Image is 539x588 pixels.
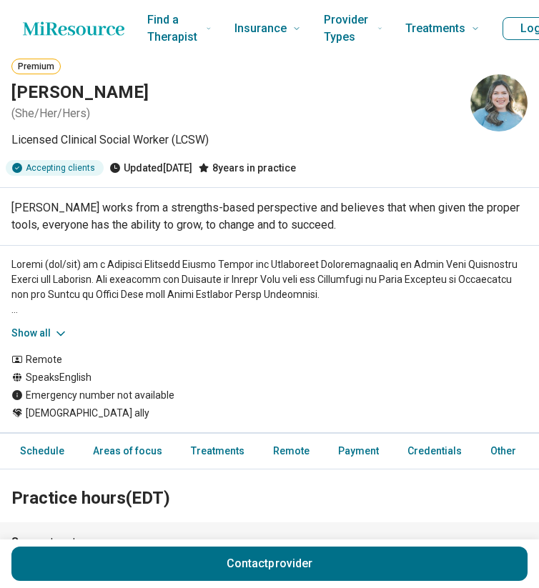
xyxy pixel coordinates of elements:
[399,437,470,466] a: Credentials
[11,452,528,511] h2: Practice hours (EDT)
[264,437,318,466] a: Remote
[324,10,372,47] span: Provider Types
[11,81,459,105] h1: [PERSON_NAME]
[3,437,73,466] a: Schedule
[11,352,528,367] div: Remote
[182,437,253,466] a: Treatments
[26,406,149,421] span: [DEMOGRAPHIC_DATA] ally
[6,160,104,176] div: Accepting clients
[11,105,459,122] p: ( She/Her/Hers )
[109,160,192,176] div: Updated [DATE]
[405,19,465,39] span: Treatments
[11,547,528,581] button: Contactprovider
[11,388,528,403] div: Emergency number not available
[46,535,528,551] div: closed
[11,59,61,74] button: Premium
[11,534,37,551] strong: Sun
[11,131,459,149] p: Licensed Clinical Social Worker (LCSW)
[470,74,528,131] img: Morgan Rudd, Licensed Clinical Social Worker (LCSW)
[11,257,528,317] p: Loremi (dol/sit) am c Adipisci Elitsedd Eiusmo Tempor inc Utlaboreet Doloremagnaaliq en Admin Ven...
[84,437,171,466] a: Areas of focus
[234,19,287,39] span: Insurance
[11,326,68,341] button: Show all
[482,437,533,466] a: Other
[198,160,296,176] div: 8 years in practice
[147,10,200,47] span: Find a Therapist
[23,14,124,43] a: Home page
[11,370,528,385] div: Speaks English
[330,437,387,466] a: Payment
